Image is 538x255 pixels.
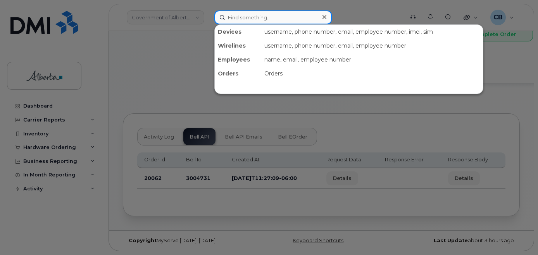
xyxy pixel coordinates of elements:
[215,67,261,80] div: Orders
[261,67,483,80] div: Orders
[214,10,332,24] input: Find something...
[215,25,261,39] div: Devices
[215,39,261,53] div: Wirelines
[261,39,483,53] div: username, phone number, email, employee number
[215,53,261,67] div: Employees
[261,53,483,67] div: name, email, employee number
[261,25,483,39] div: username, phone number, email, employee number, imei, sim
